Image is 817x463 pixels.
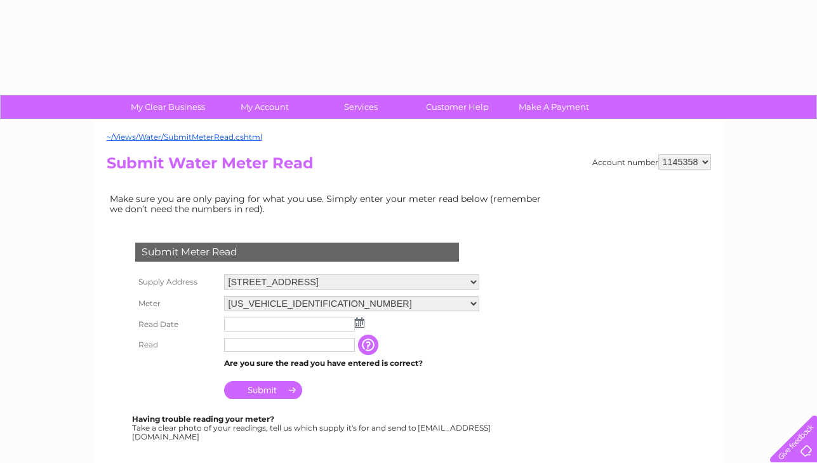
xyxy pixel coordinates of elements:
[309,95,413,119] a: Services
[355,318,364,328] img: ...
[107,154,711,178] h2: Submit Water Meter Read
[132,415,493,441] div: Take a clear photo of your readings, tell us which supply it's for and send to [EMAIL_ADDRESS][DO...
[132,293,221,314] th: Meter
[592,154,711,170] div: Account number
[221,355,482,372] td: Are you sure the read you have entered is correct?
[405,95,510,119] a: Customer Help
[132,335,221,355] th: Read
[116,95,220,119] a: My Clear Business
[107,191,551,217] td: Make sure you are only paying for what you use. Simply enter your meter read below (remember we d...
[224,381,302,399] input: Submit
[358,335,381,355] input: Information
[132,271,221,293] th: Supply Address
[212,95,317,119] a: My Account
[107,132,262,142] a: ~/Views/Water/SubmitMeterRead.cshtml
[132,314,221,335] th: Read Date
[501,95,606,119] a: Make A Payment
[135,243,459,262] div: Submit Meter Read
[132,414,274,424] b: Having trouble reading your meter?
